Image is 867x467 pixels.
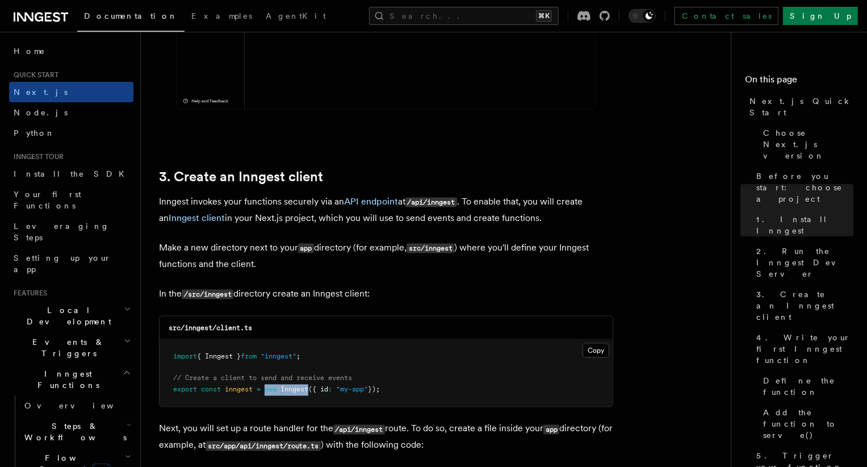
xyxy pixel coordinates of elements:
a: API endpoint [344,196,398,207]
span: Overview [24,401,141,410]
span: Leveraging Steps [14,222,110,242]
span: "inngest" [261,352,296,360]
span: : [328,386,332,394]
span: Features [9,289,47,298]
button: Copy [583,343,609,358]
span: { Inngest } [197,352,241,360]
button: Toggle dark mode [629,9,656,23]
a: 3. Create an Inngest client [159,169,323,185]
p: Inngest invokes your functions securely via an at . To enable that, you will create an in your Ne... [159,194,613,226]
span: Setting up your app [14,253,111,274]
a: Inngest client [169,212,225,223]
a: 3. Create an Inngest client [752,284,853,327]
code: app [298,244,314,253]
span: export [173,386,197,394]
span: Choose Next.js version [763,127,853,161]
span: Inngest [280,386,308,394]
span: Inngest Functions [9,368,123,391]
a: Examples [185,3,259,31]
span: 3. Create an Inngest client [756,289,853,323]
span: from [241,352,257,360]
button: Inngest Functions [9,364,133,395]
a: 4. Write your first Inngest function [752,327,853,370]
span: Node.js [14,108,68,117]
span: Documentation [84,11,178,20]
span: 2. Run the Inngest Dev Server [756,245,853,280]
span: Steps & Workflows [20,420,127,443]
h4: On this page [745,73,853,91]
a: Install the SDK [9,164,133,184]
span: Next.js [14,87,68,97]
a: Setting up your app [9,248,133,280]
code: /api/inngest [333,425,385,435]
code: /api/inngest [405,198,457,207]
a: Overview [20,395,133,416]
a: Next.js Quick Start [745,91,853,123]
span: Before you start: choose a project [756,170,853,205]
a: Add the function to serve() [759,402,853,445]
a: Python [9,123,133,143]
span: = [257,386,261,394]
span: import [173,352,197,360]
button: Steps & Workflows [20,416,133,448]
button: Events & Triggers [9,332,133,364]
span: Install the SDK [14,169,131,178]
span: ; [296,352,300,360]
span: Define the function [763,375,853,398]
button: Local Development [9,300,133,332]
span: Next.js Quick Start [749,95,853,118]
code: src/app/api/inngest/route.ts [206,441,321,451]
span: AgentKit [266,11,326,20]
a: Leveraging Steps [9,216,133,248]
button: Search...⌘K [369,7,559,25]
a: Next.js [9,82,133,102]
span: Events & Triggers [9,336,124,359]
a: Home [9,41,133,61]
span: Local Development [9,305,124,327]
code: app [543,425,559,435]
a: Contact sales [675,7,778,25]
a: 2. Run the Inngest Dev Server [752,241,853,284]
a: Node.js [9,102,133,123]
span: Quick start [9,70,58,80]
span: Examples [191,11,252,20]
span: Home [14,45,45,57]
a: Documentation [77,3,185,32]
span: 4. Write your first Inngest function [756,332,853,366]
span: Python [14,128,55,137]
span: Inngest tour [9,152,64,161]
span: 1. Install Inngest [756,214,853,236]
code: /src/inngest [182,290,233,299]
a: Sign Up [783,7,858,25]
code: src/inngest/client.ts [169,324,252,332]
a: Your first Functions [9,184,133,216]
a: Before you start: choose a project [752,166,853,209]
p: Make a new directory next to your directory (for example, ) where you'll define your Inngest func... [159,240,613,272]
span: inngest [225,386,253,394]
span: const [201,386,221,394]
a: AgentKit [259,3,333,31]
span: }); [368,386,380,394]
span: Add the function to serve() [763,407,853,441]
span: new [265,386,277,394]
span: // Create a client to send and receive events [173,374,352,382]
a: 1. Install Inngest [752,209,853,241]
span: Your first Functions [14,190,81,210]
a: Choose Next.js version [759,123,853,166]
p: In the directory create an Inngest client: [159,286,613,302]
span: ({ id [308,386,328,394]
a: Define the function [759,370,853,402]
kbd: ⌘K [536,10,552,22]
p: Next, you will set up a route handler for the route. To do so, create a file inside your director... [159,421,613,454]
span: "my-app" [336,386,368,394]
code: src/inngest [407,244,454,253]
